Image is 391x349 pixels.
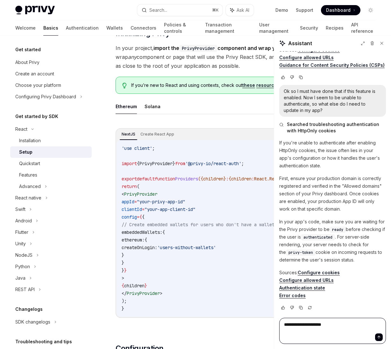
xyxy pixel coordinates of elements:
span: { [145,237,147,243]
span: } [224,176,226,182]
h5: Get started [15,46,41,53]
a: Demo [275,7,288,13]
span: embeddedWallets: [122,229,162,235]
a: User management [259,20,292,36]
a: Transaction management [205,20,252,36]
a: Basics [43,20,58,36]
a: Setup [10,146,92,158]
span: ⌘ K [212,8,219,13]
div: React native [15,194,41,202]
a: Installation [10,135,92,146]
div: Python [15,263,30,270]
span: } [122,260,124,266]
span: </ [122,290,127,296]
span: { [162,229,165,235]
span: import [122,161,137,166]
span: config [122,214,137,220]
button: Ask AI [226,4,254,16]
button: Search...⌘K [137,4,223,16]
span: In your project, . The must wrap component or page that will use the Privy React SDK, and it is g... [116,44,380,70]
a: Recipes [326,20,344,36]
a: Dashboard [321,5,360,15]
div: Create React App [139,130,176,138]
span: = [137,214,139,220]
div: About Privy [15,59,39,66]
a: these [242,82,255,88]
div: Swift [15,206,25,213]
a: Security [300,20,318,36]
span: ReactNode [269,176,292,182]
span: } [173,161,175,166]
a: Guidance for Content Security Policies (CSPs) [279,62,385,68]
div: SDK changelogs [15,318,50,326]
span: } [124,268,127,273]
span: > [160,290,162,296]
button: Searched troubleshooting authentication with HttpOnly cookies [279,121,386,134]
span: clientId [122,206,142,212]
a: Configure cookies [298,270,340,276]
svg: Tip [122,83,127,88]
span: appId [122,199,134,205]
div: Ok so I must have done that if this feature is enabled. Now I seem to be unable to authenticate, ... [284,88,381,114]
div: Android [15,217,32,225]
span: { [142,214,145,220]
p: Sources: [279,269,386,299]
button: Ethereum [116,99,137,114]
span: = [134,199,137,205]
span: : [226,176,229,182]
span: Searched troubleshooting authentication with HttpOnly cookies [287,121,386,134]
span: ; [241,161,244,166]
span: export [122,176,137,182]
a: Choose your platform [10,80,92,91]
span: } [145,283,147,289]
a: Welcome [15,20,36,36]
span: "your-privy-app-id" [137,199,185,205]
div: Flutter [15,228,28,236]
span: 'users-without-wallets' [157,245,216,250]
div: Unity [15,240,26,248]
span: PrivyProvider [124,191,157,197]
a: Configure allowed URLs [279,55,334,60]
div: Advanced [19,183,41,190]
a: Policies & controls [164,20,197,36]
div: Installation [19,137,41,144]
a: About Privy [10,57,92,68]
h5: Get started by SDK [15,113,58,120]
span: { [122,283,124,289]
span: 'use client' [122,145,152,151]
span: children [124,283,145,289]
span: privy-token [288,250,313,255]
button: Send message [375,333,383,341]
img: light logo [15,6,55,15]
span: { [137,161,139,166]
span: Providers [175,176,198,182]
span: Assistant [288,39,312,47]
div: React [15,125,27,133]
p: If you're unable to authenticate after enabling HttpOnly cookies, the issue often lies in your ap... [279,139,386,170]
span: '@privy-io/react-auth' [185,161,241,166]
div: Configuring Privy Dashboard [15,93,76,101]
span: = [142,206,145,212]
a: resources [256,82,280,88]
a: API reference [351,20,376,36]
span: ); [122,298,127,304]
h5: Changelogs [15,305,43,313]
span: PrivyProvider [139,161,173,166]
span: } [122,306,124,311]
em: any [128,54,137,60]
a: Authentication [66,20,99,36]
span: ready [332,227,343,232]
span: ({ [198,176,203,182]
span: Dashboard [326,7,351,13]
a: Configure allowed URLs [279,277,334,283]
span: from [175,161,185,166]
p: First, ensure your production domain is correctly registered and verified in the "Allowed domains... [279,175,386,213]
span: ( [137,184,139,189]
div: Search... [149,6,167,14]
span: children [203,176,224,182]
span: "your-app-client-id" [145,206,195,212]
div: Features [19,171,37,179]
a: Quickstart [10,158,92,169]
span: PrivyProvider [127,290,160,296]
span: children [231,176,252,182]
